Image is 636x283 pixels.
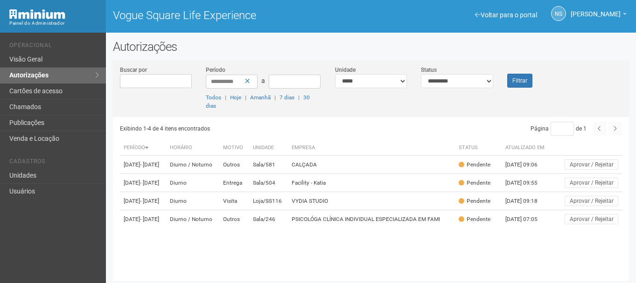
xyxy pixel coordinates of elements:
div: Pendente [459,179,490,187]
div: Pendente [459,161,490,169]
td: Diurno / Noturno [166,210,220,228]
span: - [DATE] [140,161,159,168]
th: Atualizado em [502,140,553,156]
td: Facility - Katia [288,174,455,192]
td: [DATE] [120,174,166,192]
td: Sala/246 [249,210,288,228]
span: | [245,94,246,101]
a: Amanhã [250,94,271,101]
div: Pendente [459,197,490,205]
button: Filtrar [507,74,532,88]
td: [DATE] 07:05 [502,210,553,228]
a: Voltar para o portal [475,11,537,19]
td: Diurno [166,192,220,210]
td: Visita [219,192,249,210]
td: Loja/SS116 [249,192,288,210]
td: Outros [219,156,249,174]
th: Unidade [249,140,288,156]
span: | [225,94,226,101]
td: CALÇADA [288,156,455,174]
img: Minium [9,9,65,19]
label: Status [421,66,437,74]
div: Painel do Administrador [9,19,99,28]
label: Buscar por [120,66,147,74]
td: [DATE] [120,156,166,174]
span: - [DATE] [140,198,159,204]
a: Todos [206,94,221,101]
th: Empresa [288,140,455,156]
span: - [DATE] [140,216,159,222]
a: [PERSON_NAME] [571,12,627,19]
td: PSICOLÓGA CLÍNICA INDIVIDUAL ESPECIALIZADA EM FAMI [288,210,455,228]
li: Operacional [9,42,99,52]
td: Entrega [219,174,249,192]
span: - [DATE] [140,179,159,186]
a: 7 dias [280,94,294,101]
span: | [298,94,300,101]
h2: Autorizações [113,40,629,54]
th: Período [120,140,166,156]
td: Outros [219,210,249,228]
a: Hoje [230,94,241,101]
button: Aprovar / Rejeitar [565,178,618,188]
button: Aprovar / Rejeitar [565,196,618,206]
label: Unidade [335,66,356,74]
th: Status [455,140,502,156]
td: [DATE] [120,192,166,210]
li: Cadastros [9,158,99,168]
td: [DATE] 09:06 [502,156,553,174]
div: Pendente [459,215,490,223]
td: Sala/581 [249,156,288,174]
span: a [261,77,265,84]
span: Nicolle Silva [571,1,621,18]
th: Motivo [219,140,249,156]
h1: Vogue Square Life Experience [113,9,364,21]
span: | [274,94,276,101]
td: [DATE] 09:18 [502,192,553,210]
td: Sala/504 [249,174,288,192]
label: Período [206,66,225,74]
td: [DATE] 09:55 [502,174,553,192]
td: Diurno / Noturno [166,156,220,174]
button: Aprovar / Rejeitar [565,214,618,224]
td: Diurno [166,174,220,192]
span: Página de 1 [531,125,587,132]
a: NS [551,6,566,21]
th: Horário [166,140,220,156]
button: Aprovar / Rejeitar [565,159,618,170]
div: Exibindo 1-4 de 4 itens encontrados [120,122,368,136]
td: [DATE] [120,210,166,228]
td: VYDIA STUDIO [288,192,455,210]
